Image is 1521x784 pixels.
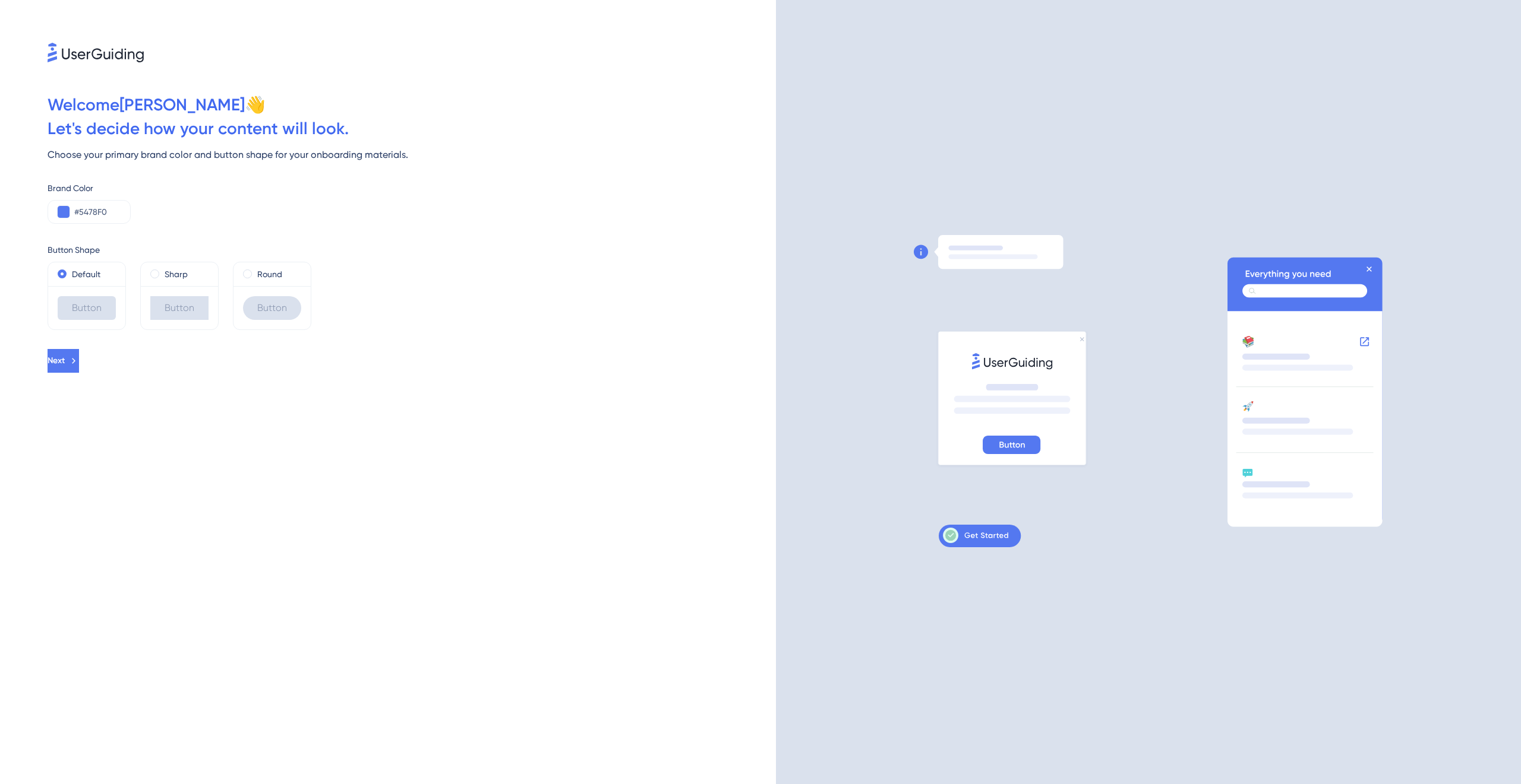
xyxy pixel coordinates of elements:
div: Button Shape [48,243,776,257]
button: Next [48,349,79,373]
label: Default [72,267,100,281]
div: Button [150,296,209,320]
div: Brand Color [48,181,776,195]
div: Let ' s decide how your content will look. [48,117,776,141]
div: Choose your primary brand color and button shape for your onboarding materials. [48,148,776,162]
label: Sharp [165,267,188,281]
label: Round [257,267,282,281]
div: Button [58,296,116,320]
span: Next [48,354,65,368]
div: Welcome [PERSON_NAME] 👋 [48,93,776,117]
div: Button [243,296,301,320]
